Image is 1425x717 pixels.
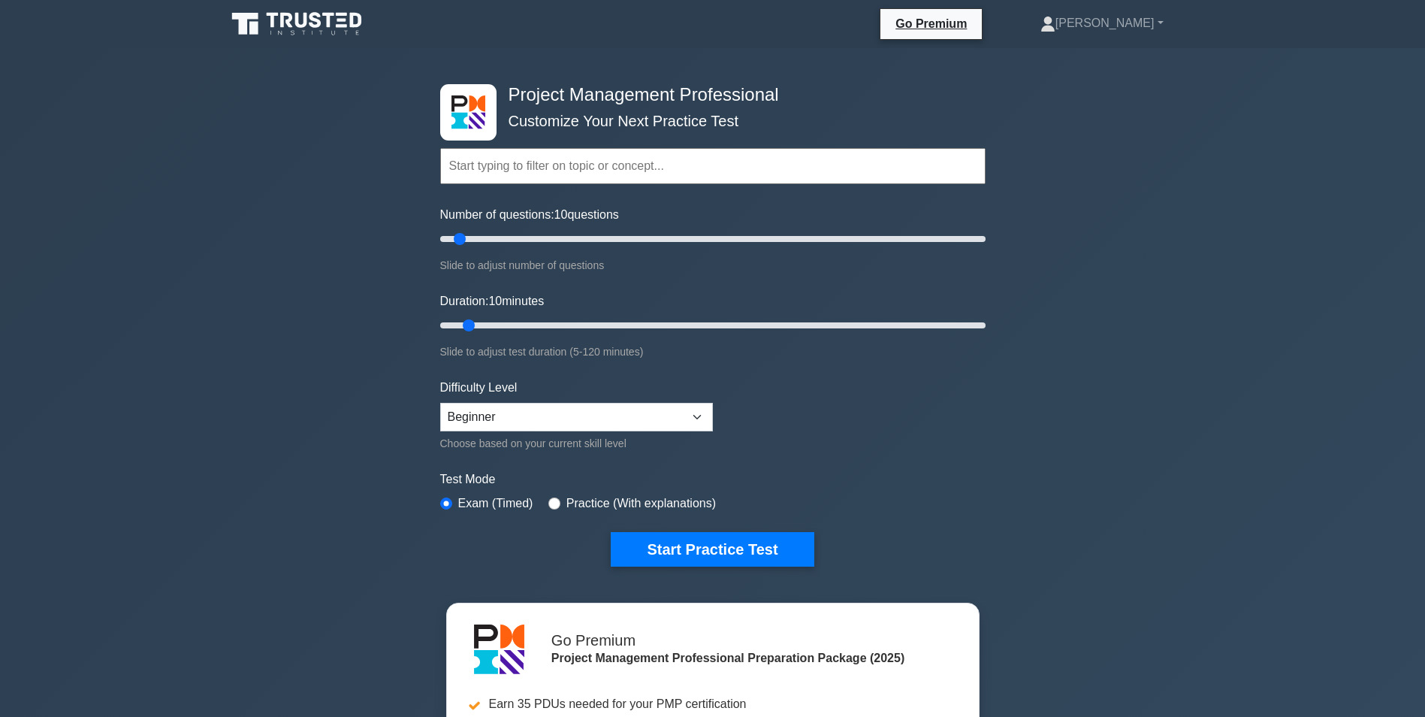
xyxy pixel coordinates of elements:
[488,295,502,307] span: 10
[554,208,568,221] span: 10
[458,495,533,513] label: Exam (Timed)
[503,84,912,106] h4: Project Management Professional
[440,434,713,452] div: Choose based on your current skill level
[440,470,986,489] label: Test Mode
[440,379,518,397] label: Difficulty Level
[566,495,716,513] label: Practice (With explanations)
[611,532,814,567] button: Start Practice Test
[440,148,986,184] input: Start typing to filter on topic or concept...
[440,206,619,224] label: Number of questions: questions
[886,14,976,33] a: Go Premium
[440,292,545,310] label: Duration: minutes
[440,256,986,274] div: Slide to adjust number of questions
[1004,8,1200,38] a: [PERSON_NAME]
[440,343,986,361] div: Slide to adjust test duration (5-120 minutes)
